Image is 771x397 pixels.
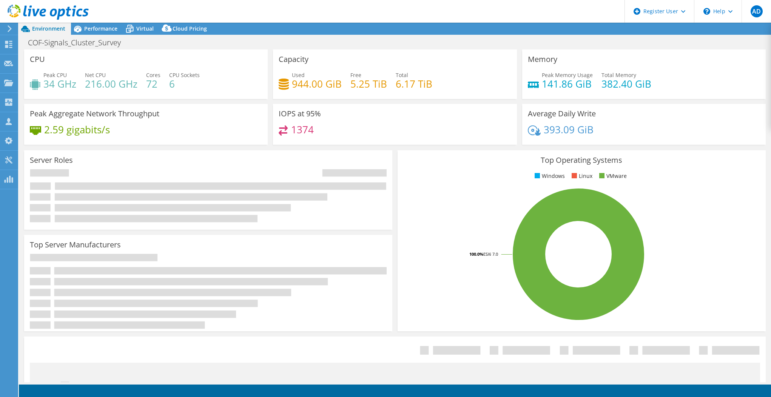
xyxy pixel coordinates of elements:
h3: Average Daily Write [528,110,596,118]
h4: 382.40 GiB [601,80,651,88]
h4: 2.59 gigabits/s [44,125,110,134]
span: Virtual [136,25,154,32]
h4: 34 GHz [43,80,76,88]
svg: \n [703,8,710,15]
h3: Capacity [279,55,308,63]
h3: Top Server Manufacturers [30,241,121,249]
span: Peak CPU [43,71,67,79]
span: Total [396,71,408,79]
h4: 141.86 GiB [542,80,593,88]
span: Used [292,71,305,79]
h4: 216.00 GHz [85,80,137,88]
span: Performance [84,25,117,32]
h3: Server Roles [30,156,73,164]
h4: 72 [146,80,160,88]
tspan: ESXi 7.0 [483,251,498,257]
span: Peak Memory Usage [542,71,593,79]
span: Free [350,71,361,79]
span: Cores [146,71,160,79]
li: Linux [570,172,592,180]
h4: 6 [169,80,200,88]
span: Net CPU [85,71,106,79]
h4: 5.25 TiB [350,80,387,88]
h3: Top Operating Systems [403,156,760,164]
h3: CPU [30,55,45,63]
span: Cloud Pricing [173,25,207,32]
li: Windows [533,172,565,180]
h4: 1374 [291,125,314,134]
h1: COF-Signals_Cluster_Survey [25,39,133,47]
tspan: 100.0% [469,251,483,257]
h3: Memory [528,55,557,63]
h3: Peak Aggregate Network Throughput [30,110,159,118]
span: Environment [32,25,65,32]
li: VMware [597,172,627,180]
span: Total Memory [601,71,636,79]
h4: 393.09 GiB [544,125,594,134]
span: AD [751,5,763,17]
h4: 6.17 TiB [396,80,432,88]
h3: IOPS at 95% [279,110,321,118]
h4: 944.00 GiB [292,80,342,88]
span: CPU Sockets [169,71,200,79]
